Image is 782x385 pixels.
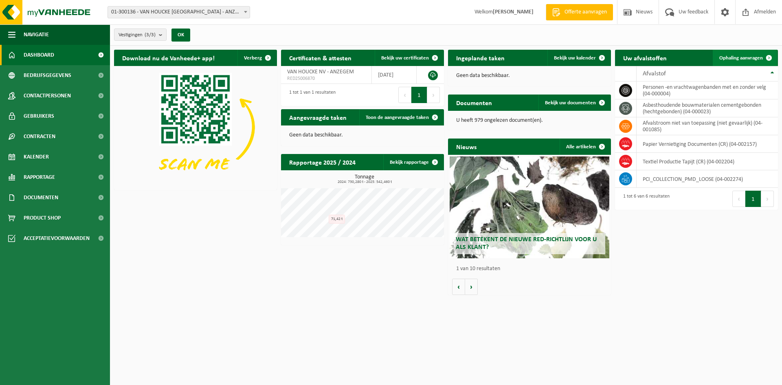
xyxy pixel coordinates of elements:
[745,191,761,207] button: 1
[450,156,609,258] a: Wat betekent de nieuwe RED-richtlijn voor u als klant?
[398,87,411,103] button: Previous
[24,147,49,167] span: Kalender
[285,180,444,184] span: 2024: 730,280 t - 2025: 542,460 t
[538,95,610,111] a: Bekijk uw documenten
[366,115,429,120] span: Toon de aangevraagde taken
[545,100,596,106] span: Bekijk uw documenten
[287,69,354,75] span: VAN HOUCKE NV - ANZEGEM
[372,66,417,84] td: [DATE]
[465,279,478,295] button: Volgende
[448,50,513,66] h2: Ingeplande taken
[359,109,443,125] a: Toon de aangevraagde taken
[448,139,485,154] h2: Nieuws
[719,55,763,61] span: Ophaling aanvragen
[761,191,774,207] button: Next
[281,154,364,170] h2: Rapportage 2025 / 2024
[383,154,443,170] a: Bekijk rapportage
[554,55,596,61] span: Bekijk uw kalender
[24,45,54,65] span: Dashboard
[24,24,49,45] span: Navigatie
[411,87,427,103] button: 1
[615,50,675,66] h2: Uw afvalstoffen
[560,139,610,155] a: Alle artikelen
[114,29,167,41] button: Vestigingen(3/3)
[732,191,745,207] button: Previous
[24,126,55,147] span: Contracten
[637,170,778,188] td: PCI_COLLECTION_PMD_LOOSE (04-002274)
[643,70,666,77] span: Afvalstof
[24,65,71,86] span: Bedrijfsgegevens
[285,174,444,184] h3: Tonnage
[24,228,90,249] span: Acceptatievoorwaarden
[287,75,365,82] span: RED25006870
[285,86,336,104] div: 1 tot 1 van 1 resultaten
[114,66,277,188] img: Download de VHEPlus App
[171,29,190,42] button: OK
[619,190,670,208] div: 1 tot 6 van 6 resultaten
[114,50,223,66] h2: Download nu de Vanheede+ app!
[381,55,429,61] span: Bekijk uw certificaten
[119,29,156,41] span: Vestigingen
[637,81,778,99] td: personen -en vrachtwagenbanden met en zonder velg (04-000004)
[637,117,778,135] td: afvalstroom niet van toepassing (niet gevaarlijk) (04-001085)
[289,132,436,138] p: Geen data beschikbaar.
[637,135,778,153] td: Papier Vernietiging Documenten (CR) (04-002157)
[547,50,610,66] a: Bekijk uw kalender
[329,215,345,224] div: 71,42 t
[456,118,603,123] p: U heeft 979 ongelezen document(en).
[108,6,250,18] span: 01-300136 - VAN HOUCKE NV - ANZEGEM
[108,7,250,18] span: 01-300136 - VAN HOUCKE NV - ANZEGEM
[637,99,778,117] td: asbesthoudende bouwmaterialen cementgebonden (hechtgebonden) (04-000023)
[448,95,500,110] h2: Documenten
[24,106,54,126] span: Gebruikers
[456,73,603,79] p: Geen data beschikbaar.
[546,4,613,20] a: Offerte aanvragen
[281,109,355,125] h2: Aangevraagde taken
[237,50,276,66] button: Verberg
[456,266,607,272] p: 1 van 10 resultaten
[493,9,534,15] strong: [PERSON_NAME]
[375,50,443,66] a: Bekijk uw certificaten
[24,167,55,187] span: Rapportage
[145,32,156,37] count: (3/3)
[24,208,61,228] span: Product Shop
[244,55,262,61] span: Verberg
[24,86,71,106] span: Contactpersonen
[427,87,440,103] button: Next
[637,153,778,170] td: Textiel Productie Tapijt (CR) (04-002204)
[24,187,58,208] span: Documenten
[713,50,777,66] a: Ophaling aanvragen
[562,8,609,16] span: Offerte aanvragen
[452,279,465,295] button: Vorige
[281,50,360,66] h2: Certificaten & attesten
[456,236,597,251] span: Wat betekent de nieuwe RED-richtlijn voor u als klant?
